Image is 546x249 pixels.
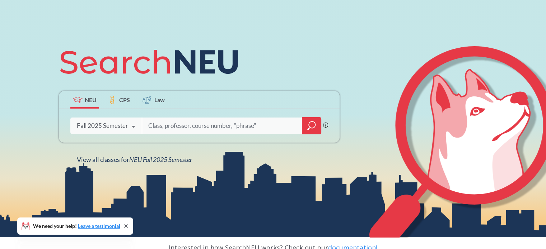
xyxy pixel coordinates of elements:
[77,155,192,163] span: View all classes for
[77,122,128,130] div: Fall 2025 Semester
[307,121,316,131] svg: magnifying glass
[33,224,120,229] span: We need your help!
[78,223,120,229] a: Leave a testimonial
[154,96,165,104] span: Law
[129,155,192,163] span: NEU Fall 2025 Semester
[148,118,297,133] input: Class, professor, course number, "phrase"
[85,96,97,104] span: NEU
[302,117,321,134] div: magnifying glass
[119,96,130,104] span: CPS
